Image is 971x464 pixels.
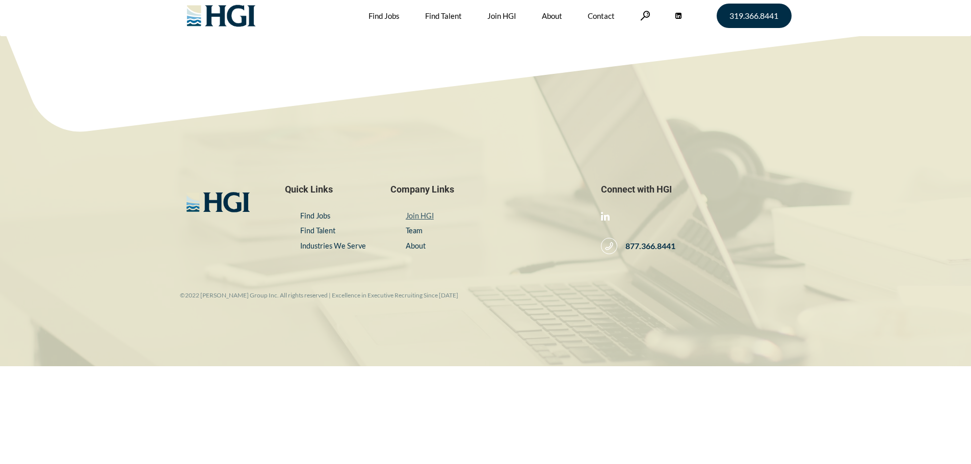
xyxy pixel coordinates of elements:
[729,12,778,20] span: 319.366.8441
[406,211,434,220] a: Join HGI
[717,4,792,28] a: 319.366.8441
[617,241,675,252] span: 877.366.8441
[406,226,423,235] a: Team
[406,241,426,250] a: About
[300,226,335,235] a: Find Talent
[300,241,366,250] a: Industries We Serve
[640,11,650,20] a: Search
[601,238,675,254] a: 877.366.8441
[285,183,370,195] span: Quick Links
[390,183,581,195] span: Company Links
[180,291,458,299] small: ©2022 [PERSON_NAME] Group Inc. All rights reserved | Excellence in Executive Recruiting Since [DATE]
[300,211,330,220] a: Find Jobs
[601,183,791,195] span: Connect with HGI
